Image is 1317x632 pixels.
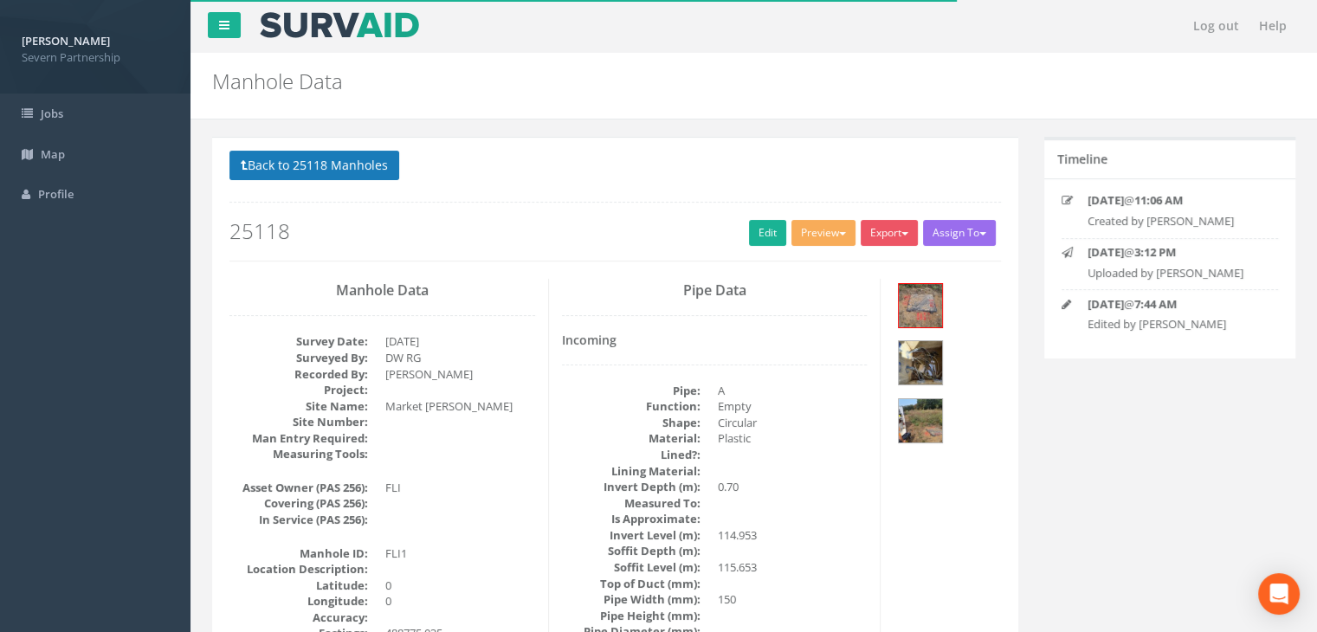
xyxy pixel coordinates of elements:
dt: Lining Material: [562,463,700,480]
h3: Pipe Data [562,283,868,299]
button: Export [861,220,918,246]
dt: Soffit Level (m): [562,559,700,576]
span: Profile [38,186,74,202]
dt: Surveyed By: [229,350,368,366]
dt: In Service (PAS 256): [229,512,368,528]
dd: [DATE] [385,333,535,350]
dd: 0 [385,593,535,609]
dt: Recorded By: [229,366,368,383]
p: @ [1088,192,1264,209]
dt: Asset Owner (PAS 256): [229,480,368,496]
strong: 3:12 PM [1134,244,1176,260]
strong: [DATE] [1088,296,1124,312]
h3: Manhole Data [229,283,535,299]
dt: Measured To: [562,495,700,512]
dd: [PERSON_NAME] [385,366,535,383]
dd: Market [PERSON_NAME] [385,398,535,415]
a: [PERSON_NAME] Severn Partnership [22,29,169,65]
dt: Site Number: [229,414,368,430]
p: Uploaded by [PERSON_NAME] [1088,265,1264,281]
dt: Function: [562,398,700,415]
button: Assign To [923,220,996,246]
dd: 115.653 [718,559,868,576]
dt: Survey Date: [229,333,368,350]
strong: [DATE] [1088,244,1124,260]
dd: FLI1 [385,545,535,562]
dd: DW RG [385,350,535,366]
h2: 25118 [229,220,1001,242]
dt: Project: [229,382,368,398]
dt: Longitude: [229,593,368,609]
h4: Incoming [562,333,868,346]
dt: Invert Depth (m): [562,479,700,495]
span: Jobs [41,106,63,121]
a: Edit [749,220,786,246]
dt: Soffit Depth (m): [562,543,700,559]
dt: Latitude: [229,577,368,594]
h5: Timeline [1057,152,1107,165]
dd: 0.70 [718,479,868,495]
dt: Site Name: [229,398,368,415]
dd: 150 [718,591,868,608]
span: Map [41,146,65,162]
strong: 7:44 AM [1134,296,1177,312]
dt: Shape: [562,415,700,431]
img: 21f131c3-9e4e-dff5-660f-d5d748f4d3d5_f92c539d-889f-047e-71e5-99f9888691f2_thumb.jpg [899,399,942,442]
dt: Material: [562,430,700,447]
button: Back to 25118 Manholes [229,151,399,180]
dd: 114.953 [718,527,868,544]
img: 21f131c3-9e4e-dff5-660f-d5d748f4d3d5_75421b4b-ba9d-9727-5f81-ee99126c4ddb_thumb.jpg [899,341,942,384]
dt: Top of Duct (mm): [562,576,700,592]
dt: Pipe Height (mm): [562,608,700,624]
dd: Plastic [718,430,868,447]
dd: A [718,383,868,399]
dd: Circular [718,415,868,431]
strong: [PERSON_NAME] [22,33,110,48]
dt: Pipe: [562,383,700,399]
dt: Manhole ID: [229,545,368,562]
dd: Empty [718,398,868,415]
dt: Invert Level (m): [562,527,700,544]
strong: 11:06 AM [1134,192,1183,208]
dt: Lined?: [562,447,700,463]
strong: [DATE] [1088,192,1124,208]
dd: FLI [385,480,535,496]
dd: 0 [385,577,535,594]
span: Severn Partnership [22,49,169,66]
h2: Manhole Data [212,70,1111,93]
dt: Man Entry Required: [229,430,368,447]
dt: Measuring Tools: [229,446,368,462]
p: @ [1088,296,1264,313]
dt: Is Approximate: [562,511,700,527]
p: Edited by [PERSON_NAME] [1088,316,1264,332]
dt: Location Description: [229,561,368,577]
p: @ [1088,244,1264,261]
div: Open Intercom Messenger [1258,573,1300,615]
p: Created by [PERSON_NAME] [1088,213,1264,229]
dt: Accuracy: [229,609,368,626]
dt: Covering (PAS 256): [229,495,368,512]
img: 21f131c3-9e4e-dff5-660f-d5d748f4d3d5_81d97a24-6e19-9489-d1d9-24509b6d3d29_thumb.jpg [899,284,942,327]
button: Preview [791,220,855,246]
dt: Pipe Width (mm): [562,591,700,608]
